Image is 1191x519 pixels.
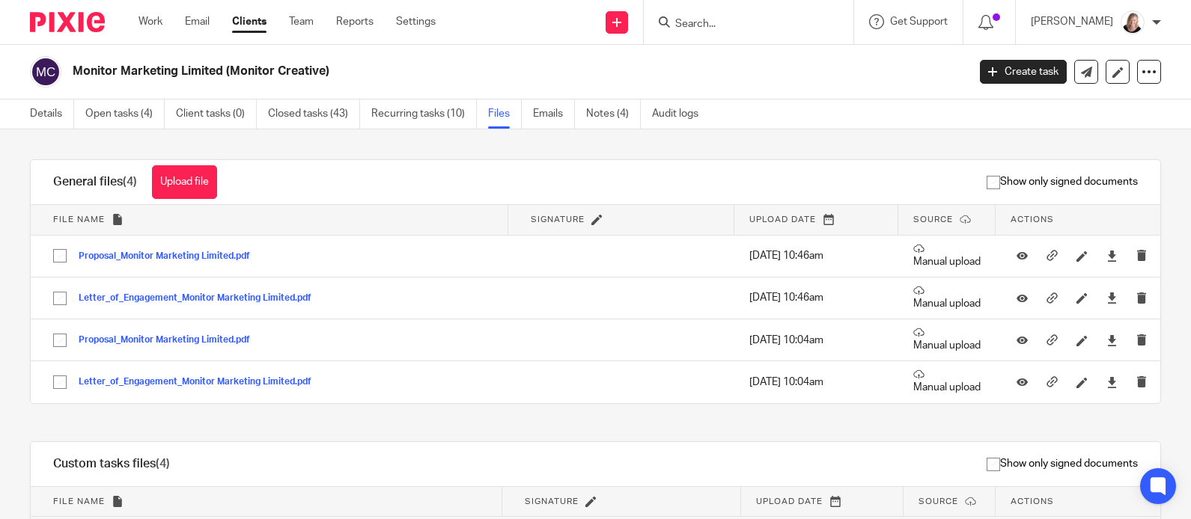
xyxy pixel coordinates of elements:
span: (4) [156,458,170,470]
a: Reports [336,14,374,29]
span: Upload date [749,215,816,224]
span: Actions [1011,497,1054,506]
p: [DATE] 10:46am [749,290,883,305]
span: Show only signed documents [987,456,1138,471]
span: Actions [1011,215,1054,224]
input: Select [46,368,74,396]
input: Select [46,242,74,270]
a: Work [138,14,162,29]
a: Client tasks (0) [176,99,257,129]
a: Email [185,14,210,29]
button: Letter_of_Engagement_Monitor Marketing Limited.pdf [79,293,323,304]
span: Signature [525,497,579,506]
a: Emails [533,99,575,129]
p: [PERSON_NAME] [1031,14,1113,29]
p: Manual upload [913,243,981,269]
span: Upload date [756,497,823,506]
input: Select [46,284,74,313]
a: Settings [396,14,436,29]
span: File name [53,215,105,224]
p: Manual upload [913,369,981,395]
p: [DATE] 10:04am [749,375,883,390]
img: svg%3E [30,56,61,87]
span: Signature [531,215,585,224]
a: Team [289,14,314,29]
button: Upload file [152,165,217,199]
a: Create task [980,60,1067,84]
a: Details [30,99,74,129]
a: Clients [232,14,266,29]
a: Download [1106,333,1118,348]
a: Recurring tasks (10) [371,99,477,129]
button: Proposal_Monitor Marketing Limited.pdf [79,251,261,262]
a: Files [488,99,522,129]
img: Pixie [30,12,105,32]
span: Source [919,497,958,506]
a: Closed tasks (43) [268,99,360,129]
a: Download [1106,290,1118,305]
h2: Monitor Marketing Limited (Monitor Creative) [73,64,781,79]
button: Letter_of_Engagement_Monitor Marketing Limited.pdf [79,377,323,387]
span: Source [913,215,953,224]
a: Download [1106,248,1118,263]
span: Get Support [890,16,948,27]
a: Open tasks (4) [85,99,165,129]
h1: General files [53,174,137,190]
span: File name [53,497,105,506]
span: (4) [123,176,137,188]
h1: Custom tasks files [53,456,170,472]
a: Notes (4) [586,99,641,129]
input: Select [46,326,74,354]
p: Manual upload [913,327,981,353]
p: Manual upload [913,285,981,311]
input: Search [674,18,808,31]
p: [DATE] 10:46am [749,248,883,263]
a: Audit logs [652,99,710,129]
p: [DATE] 10:04am [749,333,883,348]
a: Download [1106,375,1118,390]
img: K%20Garrattley%20headshot%20black%20top%20cropped.jpg [1121,10,1145,34]
span: Show only signed documents [987,174,1138,189]
button: Proposal_Monitor Marketing Limited.pdf [79,335,261,346]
